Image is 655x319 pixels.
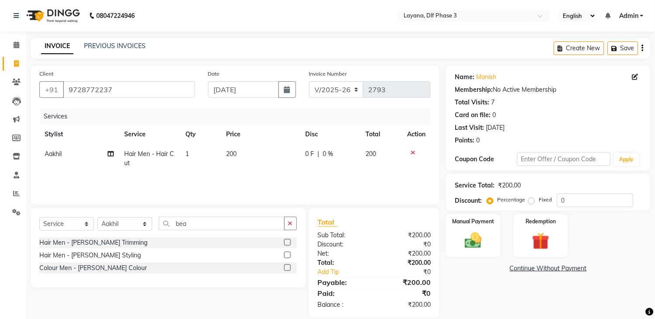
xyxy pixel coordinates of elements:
label: Redemption [526,218,556,225]
div: 7 [491,98,495,107]
a: Manish [476,73,496,82]
div: Services [40,108,437,125]
a: INVOICE [41,38,73,54]
div: Paid: [311,288,374,298]
img: logo [22,3,82,28]
th: Disc [300,125,361,144]
div: ₹200.00 [374,258,437,267]
div: Discount: [455,196,482,205]
div: ₹200.00 [374,300,437,309]
div: Total Visits: [455,98,489,107]
b: 08047224946 [96,3,135,28]
th: Service [119,125,180,144]
div: Name: [455,73,474,82]
div: Payable: [311,277,374,288]
button: Create New [554,42,604,55]
div: Points: [455,136,474,145]
div: Membership: [455,85,493,94]
div: [DATE] [486,123,505,132]
div: Sub Total: [311,231,374,240]
div: Net: [311,249,374,258]
div: ₹200.00 [498,181,521,190]
div: No Active Membership [455,85,642,94]
div: Hair Men - [PERSON_NAME] Styling [39,251,141,260]
div: 0 [476,136,480,145]
div: Last Visit: [455,123,484,132]
a: PREVIOUS INVOICES [84,42,146,50]
span: 1 [185,150,189,158]
label: Invoice Number [309,70,347,78]
span: 200 [226,150,237,158]
button: Save [608,42,638,55]
span: | [317,149,319,159]
th: Price [221,125,300,144]
input: Search or Scan [159,217,285,230]
img: _gift.svg [527,231,554,252]
label: Date [208,70,220,78]
div: ₹0 [374,288,437,298]
label: Fixed [539,196,552,204]
span: Admin [619,11,638,21]
span: Total [318,218,338,227]
div: ₹200.00 [374,231,437,240]
div: ₹0 [385,267,437,277]
input: Search by Name/Mobile/Email/Code [63,81,195,98]
label: Percentage [497,196,525,204]
span: Aakhil [45,150,62,158]
div: ₹0 [374,240,437,249]
th: Qty [180,125,221,144]
input: Enter Offer / Coupon Code [517,153,611,166]
div: ₹200.00 [374,249,437,258]
div: Discount: [311,240,374,249]
th: Action [402,125,431,144]
div: Coupon Code [455,155,517,164]
div: Card on file: [455,111,491,120]
span: 200 [366,150,376,158]
div: Service Total: [455,181,495,190]
span: 0 % [323,149,333,159]
a: Continue Without Payment [448,264,649,273]
label: Client [39,70,53,78]
img: _cash.svg [460,231,487,250]
div: Hair Men - [PERSON_NAME] Trimming [39,238,147,247]
div: 0 [492,111,496,120]
a: Add Tip [311,267,385,277]
span: 0 F [305,149,314,159]
button: Apply [614,153,639,166]
label: Manual Payment [453,218,495,225]
th: Total [361,125,402,144]
span: Hair Men - Hair Cut [124,150,174,167]
div: ₹200.00 [374,277,437,288]
div: Balance : [311,300,374,309]
button: +91 [39,81,64,98]
th: Stylist [39,125,119,144]
div: Total: [311,258,374,267]
div: Colour Men - [PERSON_NAME] Colour [39,264,147,273]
